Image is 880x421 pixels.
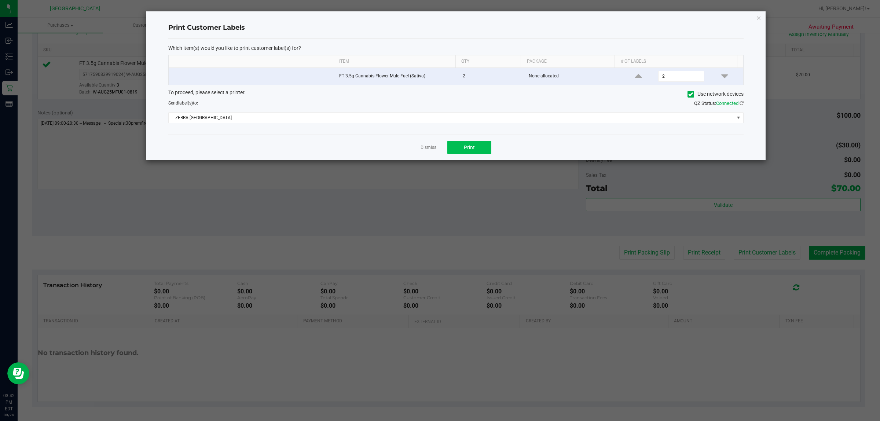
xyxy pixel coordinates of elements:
[7,362,29,384] iframe: Resource center
[163,89,749,100] div: To proceed, please select a printer.
[524,68,619,85] td: None allocated
[447,141,491,154] button: Print
[168,45,744,51] p: Which item(s) would you like to print customer label(s) for?
[335,68,458,85] td: FT 3.5g Cannabis Flower Mule Fuel (Sativa)
[178,100,193,106] span: label(s)
[333,55,455,68] th: Item
[168,23,744,33] h4: Print Customer Labels
[458,68,525,85] td: 2
[169,113,734,123] span: ZEBRA-[GEOGRAPHIC_DATA]
[421,144,436,151] a: Dismiss
[455,55,521,68] th: Qty
[615,55,737,68] th: # of labels
[694,100,744,106] span: QZ Status:
[716,100,738,106] span: Connected
[521,55,615,68] th: Package
[168,100,198,106] span: Send to:
[687,90,744,98] label: Use network devices
[464,144,475,150] span: Print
